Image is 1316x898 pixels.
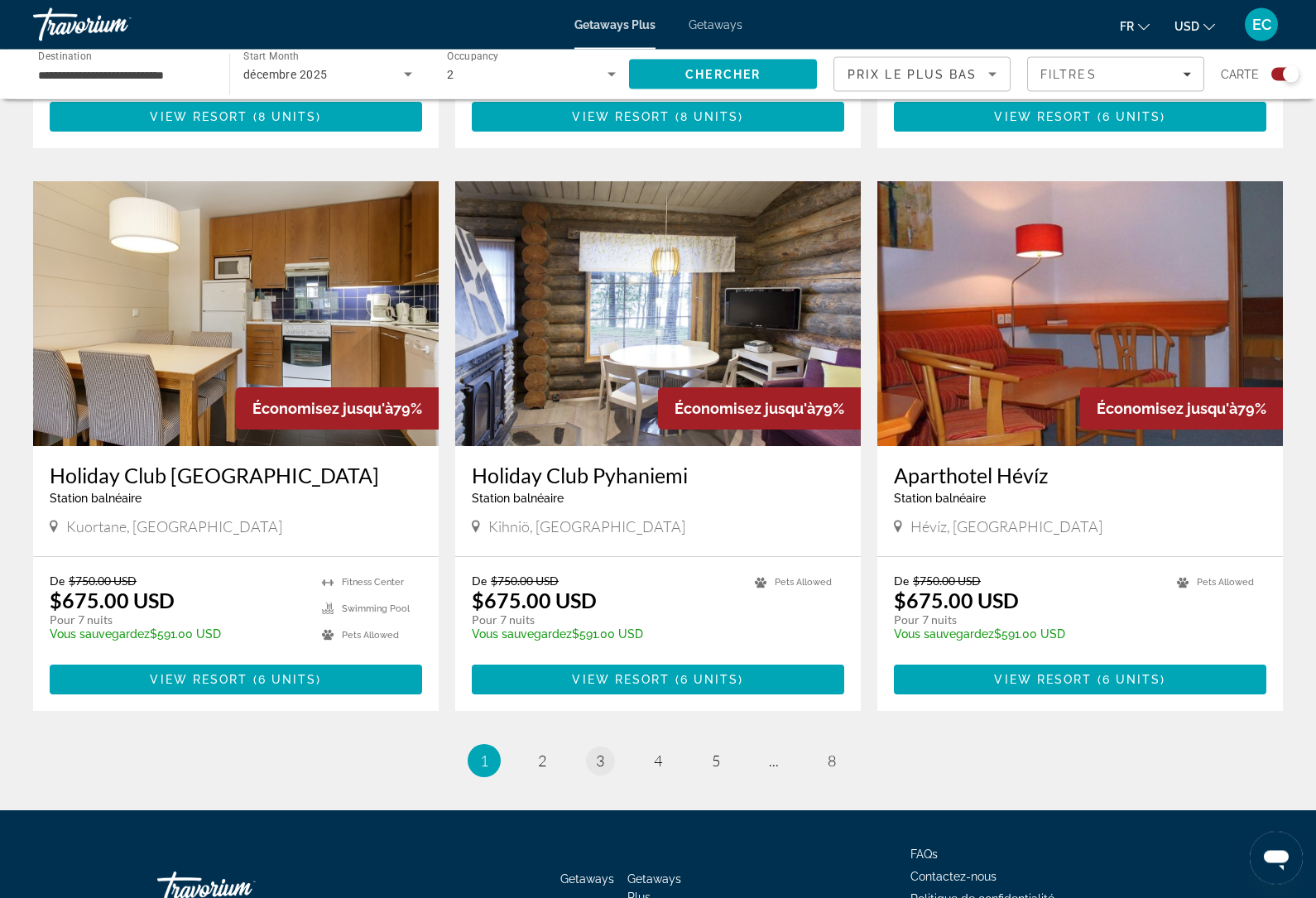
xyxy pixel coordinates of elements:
span: View Resort [994,674,1092,687]
span: Kuortane, [GEOGRAPHIC_DATA] [66,518,282,536]
span: Économisez jusqu'à [675,401,815,418]
span: Vous sauvegardez [894,628,994,641]
button: Filters [1027,57,1204,92]
h3: Holiday Club Pyhaniemi [472,463,844,488]
p: Pour 7 nuits [472,613,738,628]
span: Station balnéaire [472,492,564,506]
a: Contactez-nous [910,871,997,884]
button: View Resort(6 units) [472,665,844,695]
input: Select destination [38,65,208,85]
span: Vous sauvegardez [50,628,150,641]
p: $675.00 USD [894,588,1019,613]
span: ( ) [670,111,744,124]
a: Getaways [689,18,742,31]
span: 4 [654,752,662,771]
span: USD [1174,20,1199,33]
span: Destination [38,50,92,62]
iframe: Bouton de lancement de la fenêtre de messagerie [1250,832,1303,885]
span: EC [1252,17,1271,33]
a: Getaways Plus [574,18,656,31]
span: 8 units [258,111,317,124]
span: ( ) [670,674,744,687]
span: 6 units [1102,111,1161,124]
span: 8 [828,752,836,771]
span: De [894,574,909,588]
p: $675.00 USD [472,588,597,613]
img: Holiday Club Pyhaniemi [455,182,861,447]
span: Filtres [1040,68,1097,81]
span: Chercher [685,68,761,81]
button: Change currency [1174,14,1215,38]
p: $591.00 USD [894,628,1160,641]
span: De [50,574,65,588]
p: $591.00 USD [50,628,305,641]
span: ( ) [1093,674,1166,687]
span: 5 [712,752,720,771]
button: User Menu [1240,7,1283,42]
p: $591.00 USD [472,628,738,641]
span: décembre 2025 [243,68,328,81]
span: Swimming Pool [342,604,410,615]
mat-select: Sort by [848,65,997,84]
a: Aparthotel Hévíz [894,463,1266,488]
span: $750.00 USD [913,574,981,588]
button: View Resort(6 units) [894,665,1266,695]
span: Pets Allowed [342,631,399,641]
span: ( ) [248,674,322,687]
span: 8 units [680,111,739,124]
span: Pets Allowed [1197,578,1254,588]
span: ( ) [248,111,322,124]
span: Vous sauvegardez [472,628,572,641]
a: Getaways [560,873,614,886]
a: Holiday Club Kuortane Sports Resort [33,182,439,447]
a: Holiday Club [GEOGRAPHIC_DATA] [50,463,422,488]
button: View Resort(8 units) [472,103,844,132]
nav: Pagination [33,745,1283,778]
button: View Resort(8 units) [50,103,422,132]
span: De [472,574,487,588]
span: fr [1120,20,1134,33]
span: ... [769,752,779,771]
span: View Resort [150,111,247,124]
span: Station balnéaire [50,492,142,506]
span: 6 units [258,674,317,687]
span: 6 units [680,674,739,687]
span: FAQs [910,848,938,862]
button: Change language [1120,14,1150,38]
span: Économisez jusqu'à [1097,401,1237,418]
span: $750.00 USD [69,574,137,588]
span: 2 [447,68,454,81]
div: 79% [236,388,439,430]
img: Aparthotel Hévíz [877,182,1283,447]
a: Travorium [33,3,199,46]
span: Kihniö, [GEOGRAPHIC_DATA] [488,518,685,536]
span: Start Month [243,51,299,63]
button: Search [629,60,817,89]
div: 79% [658,388,861,430]
button: View Resort(6 units) [894,103,1266,132]
span: 6 units [1102,674,1161,687]
span: Économisez jusqu'à [252,401,393,418]
span: View Resort [150,674,247,687]
p: $675.00 USD [50,588,175,613]
span: View Resort [572,674,670,687]
span: Prix ​​le plus bas [848,68,977,81]
span: Carte [1221,63,1259,86]
p: Pour 7 nuits [50,613,305,628]
span: 1 [480,752,488,771]
span: ( ) [1093,111,1166,124]
span: Hévíz, [GEOGRAPHIC_DATA] [910,518,1102,536]
button: View Resort(6 units) [50,665,422,695]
